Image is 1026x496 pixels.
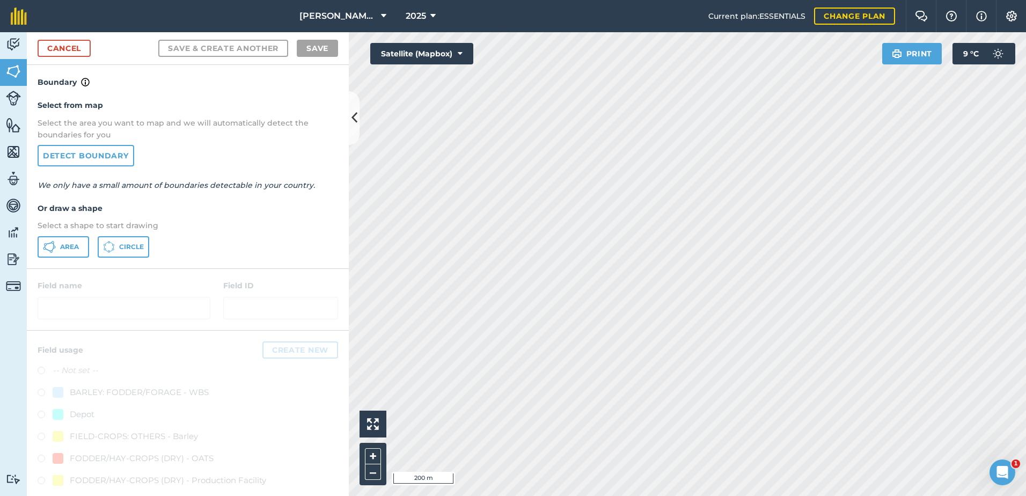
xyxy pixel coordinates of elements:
img: svg+xml;base64,PD94bWwgdmVyc2lvbj0iMS4wIiBlbmNvZGluZz0idXRmLTgiPz4KPCEtLSBHZW5lcmF0b3I6IEFkb2JlIE... [6,224,21,240]
button: Area [38,236,89,258]
img: svg+xml;base64,PD94bWwgdmVyc2lvbj0iMS4wIiBlbmNvZGluZz0idXRmLTgiPz4KPCEtLSBHZW5lcmF0b3I6IEFkb2JlIE... [6,91,21,106]
button: Circle [98,236,149,258]
a: Change plan [814,8,895,25]
span: Circle [119,243,144,251]
img: svg+xml;base64,PD94bWwgdmVyc2lvbj0iMS4wIiBlbmNvZGluZz0idXRmLTgiPz4KPCEtLSBHZW5lcmF0b3I6IEFkb2JlIE... [6,251,21,267]
h4: Or draw a shape [38,202,338,214]
img: svg+xml;base64,PHN2ZyB4bWxucz0iaHR0cDovL3d3dy53My5vcmcvMjAwMC9zdmciIHdpZHRoPSIxNyIgaGVpZ2h0PSIxNy... [81,76,90,89]
img: A question mark icon [945,11,958,21]
img: svg+xml;base64,PD94bWwgdmVyc2lvbj0iMS4wIiBlbmNvZGluZz0idXRmLTgiPz4KPCEtLSBHZW5lcmF0b3I6IEFkb2JlIE... [6,37,21,53]
a: Detect boundary [38,145,134,166]
span: 1 [1012,459,1020,468]
span: 9 ° C [963,43,979,64]
h4: Select from map [38,99,338,111]
h4: Boundary [27,65,349,89]
button: Print [882,43,942,64]
span: Current plan : ESSENTIALS [708,10,805,22]
p: Select the area you want to map and we will automatically detect the boundaries for you [38,117,338,141]
button: Save [297,40,338,57]
img: svg+xml;base64,PD94bWwgdmVyc2lvbj0iMS4wIiBlbmNvZGluZz0idXRmLTgiPz4KPCEtLSBHZW5lcmF0b3I6IEFkb2JlIE... [987,43,1009,64]
img: svg+xml;base64,PHN2ZyB4bWxucz0iaHR0cDovL3d3dy53My5vcmcvMjAwMC9zdmciIHdpZHRoPSIxNyIgaGVpZ2h0PSIxNy... [976,10,987,23]
img: svg+xml;base64,PHN2ZyB4bWxucz0iaHR0cDovL3d3dy53My5vcmcvMjAwMC9zdmciIHdpZHRoPSI1NiIgaGVpZ2h0PSI2MC... [6,117,21,133]
p: Select a shape to start drawing [38,220,338,231]
em: We only have a small amount of boundaries detectable in your country. [38,180,315,190]
img: svg+xml;base64,PHN2ZyB4bWxucz0iaHR0cDovL3d3dy53My5vcmcvMjAwMC9zdmciIHdpZHRoPSIxOSIgaGVpZ2h0PSIyNC... [892,47,902,60]
img: svg+xml;base64,PD94bWwgdmVyc2lvbj0iMS4wIiBlbmNvZGluZz0idXRmLTgiPz4KPCEtLSBHZW5lcmF0b3I6IEFkb2JlIE... [6,279,21,294]
img: Two speech bubbles overlapping with the left bubble in the forefront [915,11,928,21]
img: svg+xml;base64,PHN2ZyB4bWxucz0iaHR0cDovL3d3dy53My5vcmcvMjAwMC9zdmciIHdpZHRoPSI1NiIgaGVpZ2h0PSI2MC... [6,63,21,79]
a: Cancel [38,40,91,57]
button: 9 °C [952,43,1015,64]
img: svg+xml;base64,PHN2ZyB4bWxucz0iaHR0cDovL3d3dy53My5vcmcvMjAwMC9zdmciIHdpZHRoPSI1NiIgaGVpZ2h0PSI2MC... [6,144,21,160]
button: Satellite (Mapbox) [370,43,473,64]
img: Four arrows, one pointing top left, one top right, one bottom right and the last bottom left [367,418,379,430]
span: 2025 [406,10,426,23]
img: A cog icon [1005,11,1018,21]
iframe: Intercom live chat [990,459,1015,485]
span: [PERSON_NAME] ASAHI PADDOCKS [299,10,377,23]
button: + [365,448,381,464]
img: fieldmargin Logo [11,8,27,25]
span: Area [60,243,79,251]
img: svg+xml;base64,PD94bWwgdmVyc2lvbj0iMS4wIiBlbmNvZGluZz0idXRmLTgiPz4KPCEtLSBHZW5lcmF0b3I6IEFkb2JlIE... [6,474,21,484]
button: Save & Create Another [158,40,288,57]
img: svg+xml;base64,PD94bWwgdmVyc2lvbj0iMS4wIiBlbmNvZGluZz0idXRmLTgiPz4KPCEtLSBHZW5lcmF0b3I6IEFkb2JlIE... [6,171,21,187]
img: svg+xml;base64,PD94bWwgdmVyc2lvbj0iMS4wIiBlbmNvZGluZz0idXRmLTgiPz4KPCEtLSBHZW5lcmF0b3I6IEFkb2JlIE... [6,198,21,214]
button: – [365,464,381,480]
